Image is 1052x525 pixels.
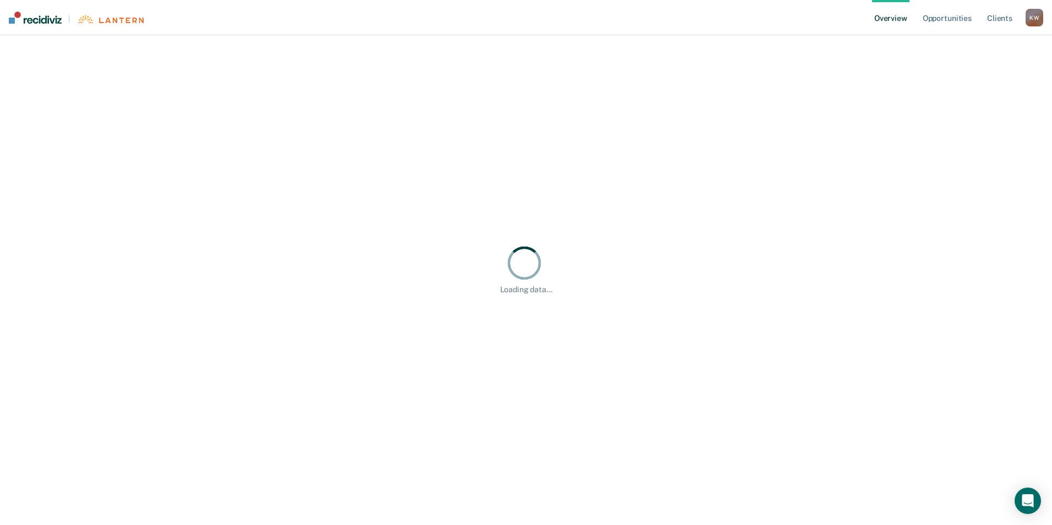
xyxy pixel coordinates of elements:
[1015,488,1041,514] div: Open Intercom Messenger
[500,285,552,294] div: Loading data...
[62,14,77,24] span: |
[1026,9,1043,26] div: K W
[9,12,144,24] a: |
[77,15,144,24] img: Lantern
[1026,9,1043,26] button: KW
[9,12,62,24] img: Recidiviz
